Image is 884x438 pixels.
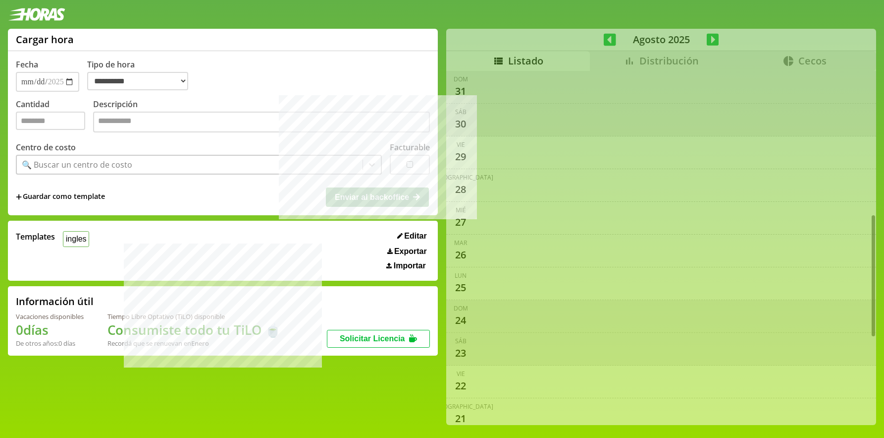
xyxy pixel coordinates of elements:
span: Editar [404,232,426,241]
img: logotipo [8,8,65,21]
label: Descripción [93,99,430,135]
span: Templates [16,231,55,242]
label: Cantidad [16,99,93,135]
button: Exportar [384,247,430,256]
textarea: Descripción [93,112,430,132]
h2: Información útil [16,295,94,308]
div: Vacaciones disponibles [16,312,84,321]
button: ingles [63,231,89,247]
span: +Guardar como template [16,191,105,202]
div: Tiempo Libre Optativo (TiLO) disponible [107,312,281,321]
button: Solicitar Licencia [327,330,430,348]
label: Facturable [390,142,430,153]
div: De otros años: 0 días [16,339,84,348]
span: + [16,191,22,202]
div: 🔍 Buscar un centro de costo [22,159,132,170]
label: Centro de costo [16,142,76,153]
span: Exportar [394,247,427,256]
label: Tipo de hora [87,59,196,92]
span: Importar [394,261,426,270]
span: Solicitar Licencia [340,334,405,343]
input: Cantidad [16,112,85,130]
select: Tipo de hora [87,72,188,90]
h1: 0 días [16,321,84,339]
h1: Consumiste todo tu TiLO 🍵 [107,321,281,339]
b: Enero [191,339,209,348]
button: Editar [394,231,430,241]
h1: Cargar hora [16,33,74,46]
label: Fecha [16,59,38,70]
div: Recordá que se renuevan en [107,339,281,348]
